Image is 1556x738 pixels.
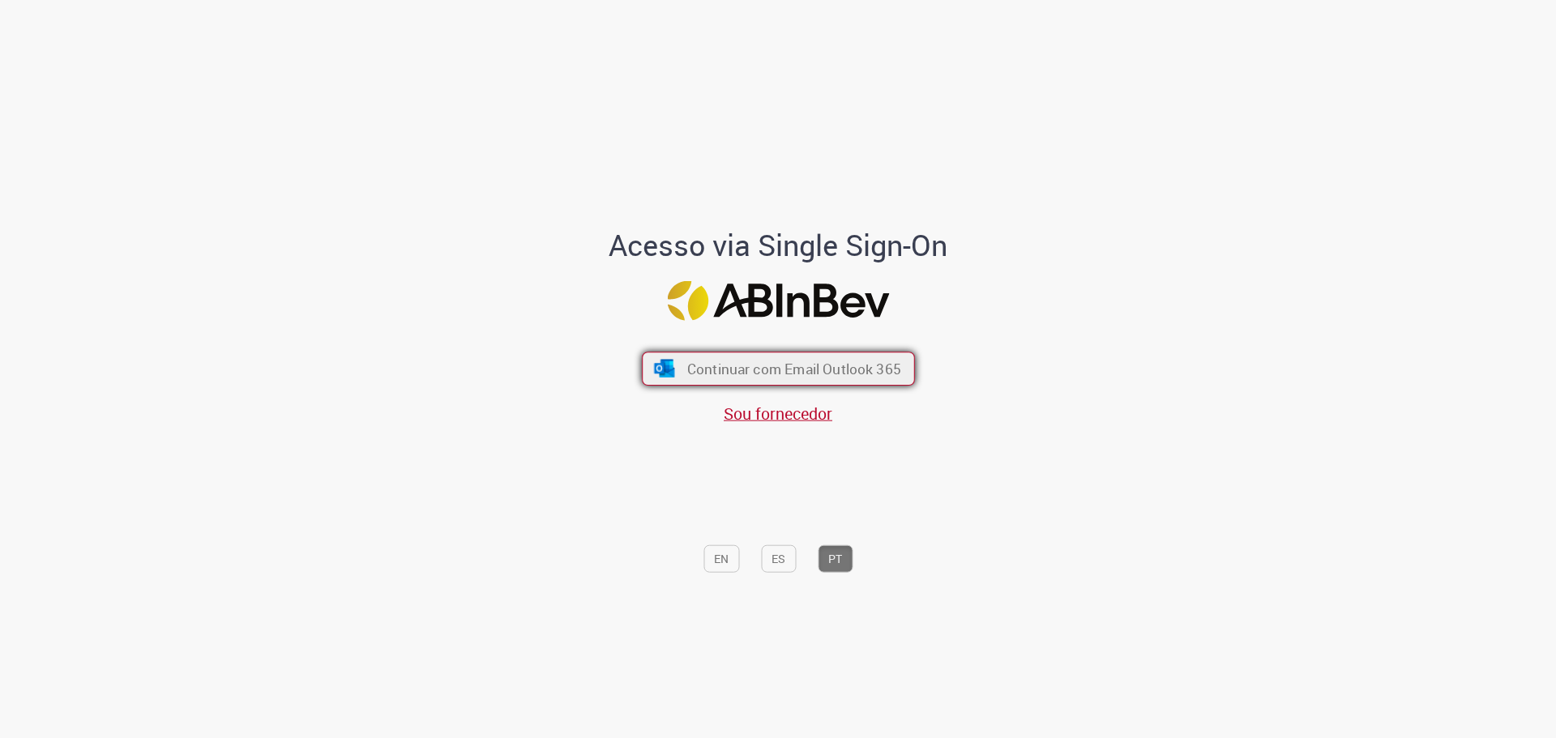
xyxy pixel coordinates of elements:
span: Continuar com Email Outlook 365 [686,359,900,378]
h1: Acesso via Single Sign-On [554,229,1003,262]
button: ícone Azure/Microsoft 360 Continuar com Email Outlook 365 [642,352,915,386]
button: ES [761,544,796,572]
img: Logo ABInBev [667,280,889,320]
img: ícone Azure/Microsoft 360 [652,360,676,378]
a: Sou fornecedor [724,403,832,424]
button: EN [703,544,739,572]
button: PT [818,544,853,572]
